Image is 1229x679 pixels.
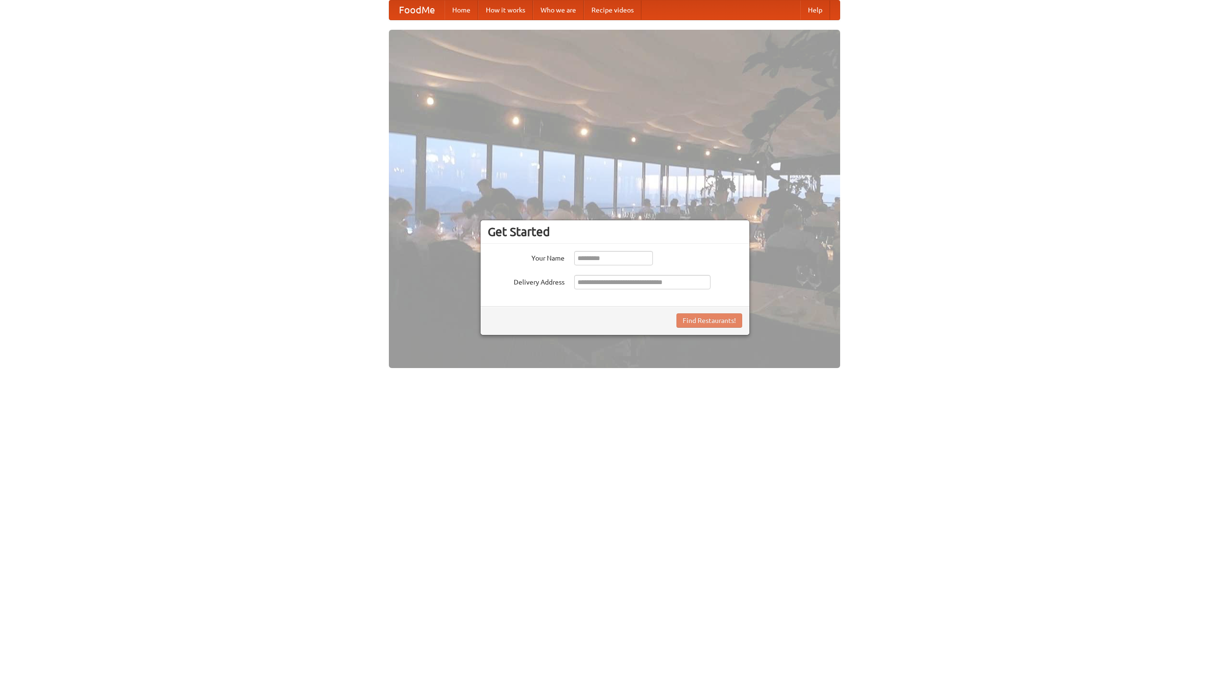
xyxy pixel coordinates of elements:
a: Who we are [533,0,584,20]
label: Your Name [488,251,565,263]
a: How it works [478,0,533,20]
h3: Get Started [488,225,742,239]
a: Recipe videos [584,0,641,20]
a: Home [445,0,478,20]
a: Help [800,0,830,20]
button: Find Restaurants! [676,313,742,328]
label: Delivery Address [488,275,565,287]
a: FoodMe [389,0,445,20]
